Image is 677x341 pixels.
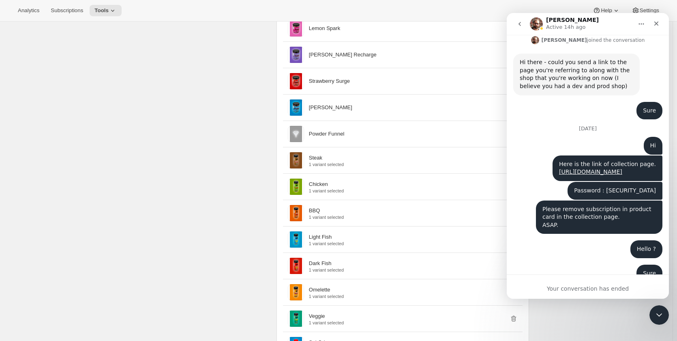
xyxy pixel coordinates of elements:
div: Here is the link of collection page.[URL][DOMAIN_NAME] [46,142,156,168]
div: Hello ? [124,227,156,245]
span: Settings [640,7,659,14]
p: 1 variant selected [309,320,344,325]
p: Omelette [309,286,330,294]
div: Cubberd says… [6,188,156,228]
span: Tools [94,7,109,14]
b: [PERSON_NAME] [35,24,80,30]
div: Sure [136,94,149,102]
p: Steak [309,154,322,162]
p: Powder Funnel [309,130,344,138]
p: 1 variant selected [309,268,344,272]
p: Lemon Spark [309,24,340,32]
button: Settings [627,5,664,16]
p: BBQ [309,207,320,215]
div: joined the conversation [35,24,138,31]
div: [DATE] [6,113,156,124]
div: Cubberd says… [6,89,156,113]
p: 1 variant selected [309,294,344,299]
span: Analytics [18,7,39,14]
div: Cubberd says… [6,227,156,252]
div: Sure [136,257,149,265]
p: [PERSON_NAME] [309,104,352,112]
button: Tools [90,5,122,16]
iframe: Intercom live chat [649,305,669,325]
p: Light Fish [309,233,332,241]
img: Profile image for Brian [24,23,32,31]
div: Hi [137,124,156,142]
button: Analytics [13,5,44,16]
div: Cubberd says… [6,124,156,142]
span: Help [601,7,612,14]
div: Sure [130,89,156,107]
p: 1 variant selected [309,162,344,167]
iframe: Intercom live chat [507,13,669,299]
p: Chicken [309,180,328,188]
p: [PERSON_NAME] Recharge [309,51,377,59]
div: Brian says… [6,41,156,88]
p: Veggie [309,312,325,320]
p: 1 variant selected [309,241,344,246]
button: Subscriptions [46,5,88,16]
div: Cubberd says… [6,169,156,188]
span: Subscriptions [51,7,83,14]
div: Here is the link of collection page. [52,147,149,163]
div: Brian says… [6,22,156,41]
div: Hi [144,129,149,137]
button: Help [588,5,625,16]
div: Hi there - could you send a link to the page you're referring to along with the shop that you're ... [13,45,126,77]
a: [URL][DOMAIN_NAME] [52,155,116,162]
div: Cubberd says… [6,252,156,276]
p: 1 variant selected [309,215,344,220]
div: Hi there - could you send a link to the page you're referring to along with the shop that you're ... [6,41,133,82]
div: Password : [SECURITY_DATA] [67,174,149,182]
div: Please remove subscription in product card in the collection page.ASAP. [29,188,156,221]
p: Dark Fish [309,259,332,268]
p: Strawberry Surge [309,77,350,85]
div: Hello ? [130,232,149,240]
div: Sure [130,252,156,270]
div: Password : [SECURITY_DATA] [61,169,156,187]
p: 1 variant selected [309,188,344,193]
div: Cubberd says… [6,142,156,169]
div: Please remove subscription in product card in the collection page. ASAP. [36,192,149,216]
